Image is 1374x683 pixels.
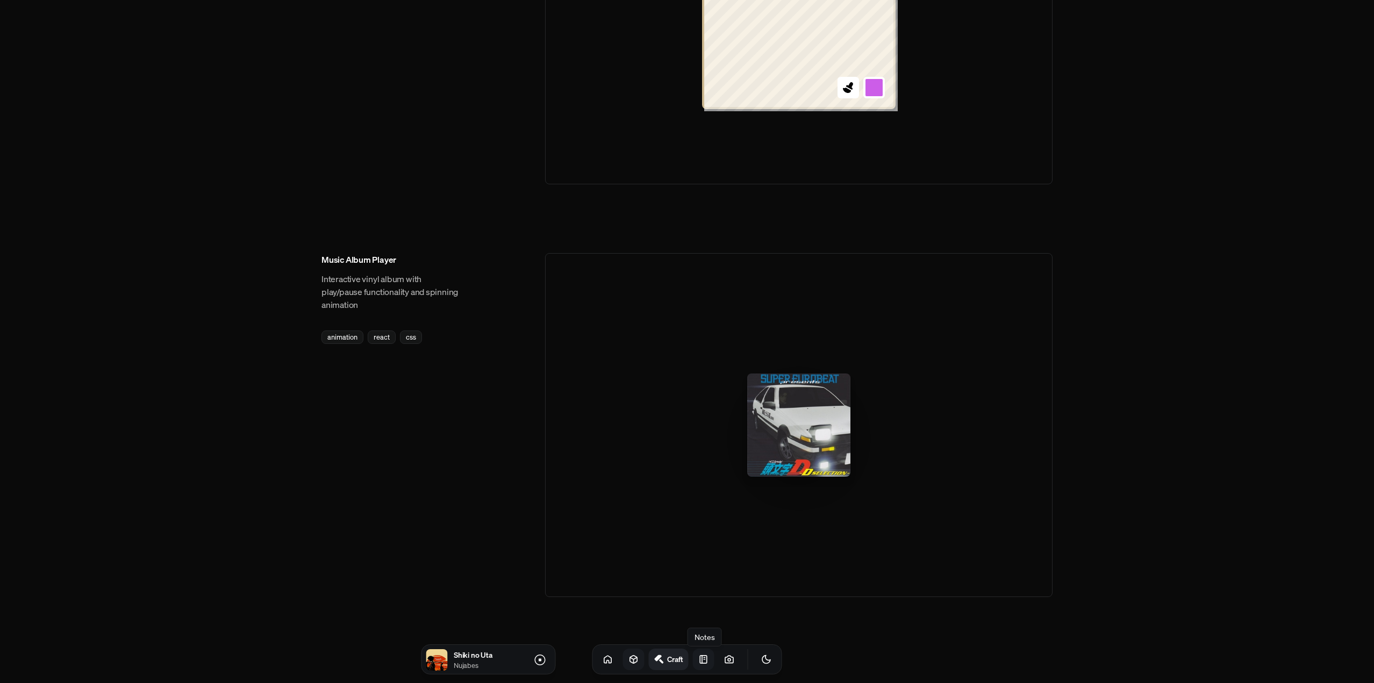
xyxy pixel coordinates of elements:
div: css [400,330,422,344]
p: Shiki no Uta [454,649,523,660]
span: Notes [695,632,715,642]
div: react [368,330,396,344]
button: Toggle Theme [756,649,777,670]
div: animation [321,330,363,344]
a: Craft [649,649,689,670]
h3: Music Album Player [321,253,459,266]
h1: Craft [667,654,683,664]
p: Interactive vinyl album with play/pause functionality and spinning animation [321,272,459,311]
p: Nujabes [454,660,523,671]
